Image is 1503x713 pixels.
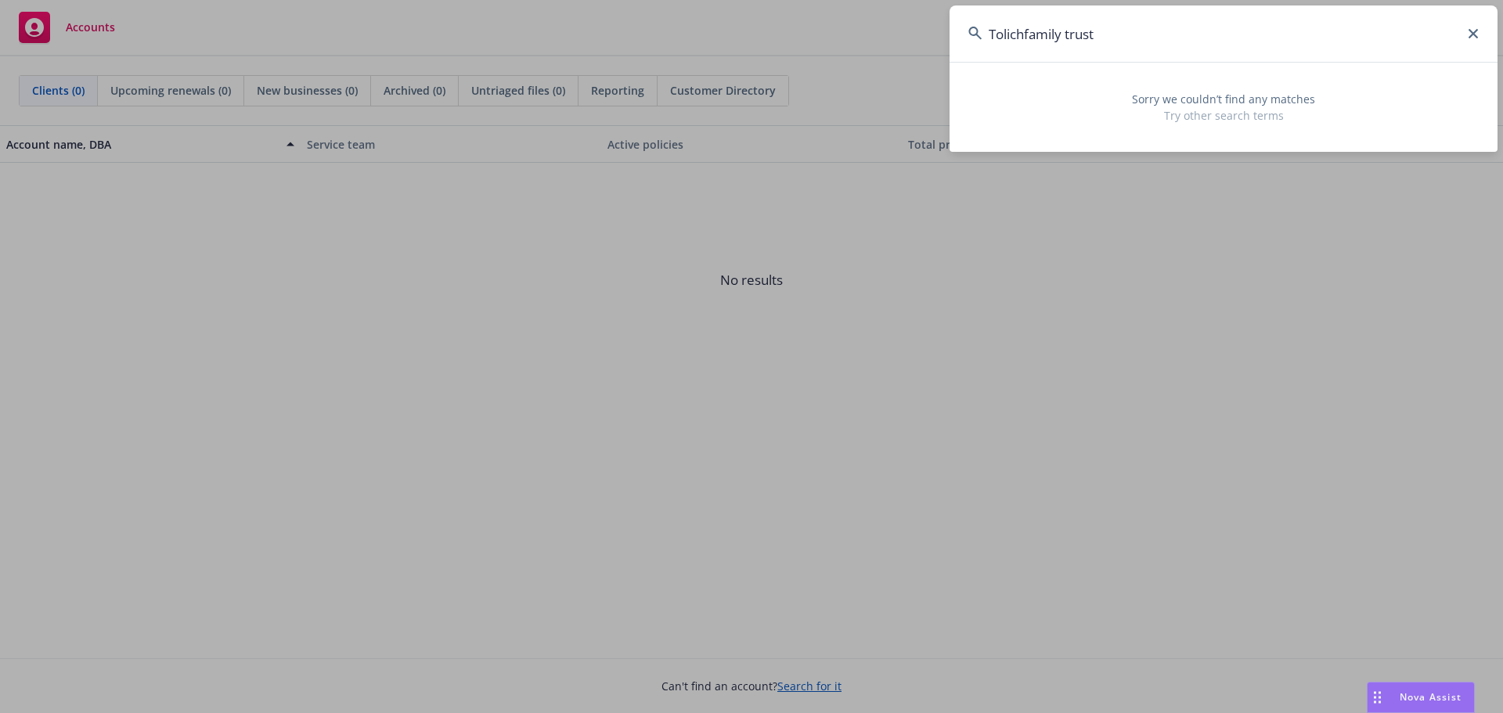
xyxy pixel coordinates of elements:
[968,107,1479,124] span: Try other search terms
[1367,682,1475,713] button: Nova Assist
[950,5,1498,62] input: Search...
[1368,682,1387,712] div: Drag to move
[1400,690,1462,704] span: Nova Assist
[968,91,1479,107] span: Sorry we couldn’t find any matches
